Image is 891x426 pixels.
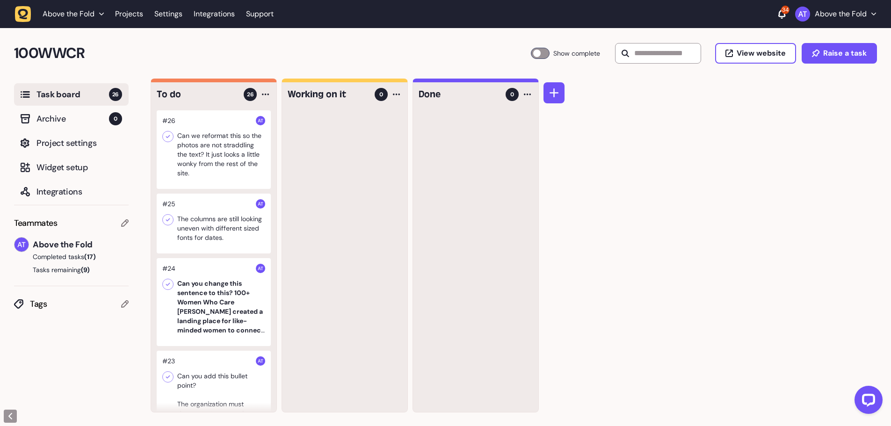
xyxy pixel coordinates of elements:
[36,185,122,198] span: Integrations
[256,264,265,273] img: Above the Fold
[36,88,109,101] span: Task board
[36,161,122,174] span: Widget setup
[823,50,867,57] span: Raise a task
[43,9,94,19] span: Above the Fold
[14,83,129,106] button: Task board26
[510,90,514,99] span: 0
[109,88,122,101] span: 26
[194,6,235,22] a: Integrations
[36,112,109,125] span: Archive
[847,382,886,421] iframe: LiveChat chat widget
[14,217,58,230] span: Teammates
[781,6,790,14] div: 34
[14,238,29,252] img: Above the Fold
[256,116,265,125] img: Above the Fold
[795,7,876,22] button: Above the Fold
[815,9,867,19] p: Above the Fold
[247,90,254,99] span: 26
[15,6,109,22] button: Above the Fold
[14,42,531,65] h2: 100WWCR
[154,6,182,22] a: Settings
[84,253,96,261] span: (17)
[288,88,368,101] h4: Working on it
[256,199,265,209] img: Above the Fold
[715,43,796,64] button: View website
[81,266,90,274] span: (9)
[14,156,129,179] button: Widget setup
[14,181,129,203] button: Integrations
[36,137,122,150] span: Project settings
[14,252,121,261] button: Completed tasks(17)
[14,265,129,274] button: Tasks remaining(9)
[737,50,786,57] span: View website
[256,356,265,366] img: Above the Fold
[14,108,129,130] button: Archive0
[30,297,121,310] span: Tags
[795,7,810,22] img: Above the Fold
[246,9,274,19] a: Support
[33,238,129,251] span: Above the Fold
[14,132,129,154] button: Project settings
[109,112,122,125] span: 0
[379,90,383,99] span: 0
[802,43,877,64] button: Raise a task
[157,88,237,101] h4: To do
[553,48,600,59] span: Show complete
[419,88,499,101] h4: Done
[115,6,143,22] a: Projects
